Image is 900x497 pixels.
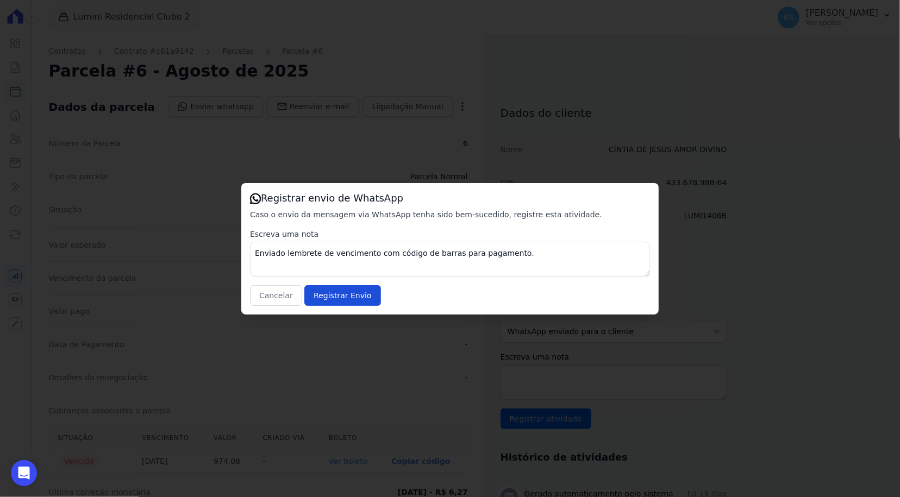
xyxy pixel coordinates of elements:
p: Caso o envio da mensagem via WhatsApp tenha sido bem-sucedido, registre esta atividade. [250,209,650,220]
button: Cancelar [250,285,302,306]
h3: Registrar envio de WhatsApp [250,192,650,205]
div: Open Intercom Messenger [11,460,37,486]
input: Registrar Envio [304,285,380,306]
label: Escreva uma nota [250,229,650,240]
textarea: Enviado lembrete de vencimento com código de barras para pagamento. [250,242,650,276]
